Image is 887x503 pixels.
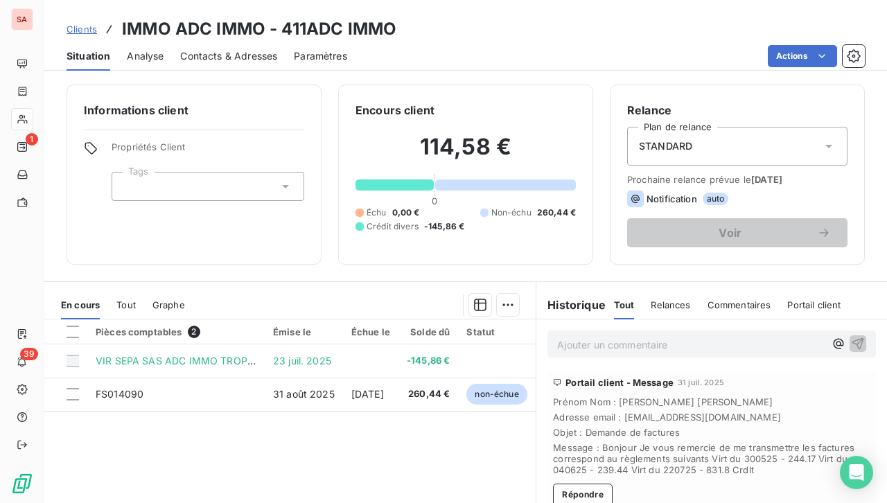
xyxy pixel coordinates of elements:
[407,387,450,401] span: 260,44 €
[703,193,729,205] span: auto
[466,384,527,405] span: non-échue
[367,220,419,233] span: Crédit divers
[96,326,256,338] div: Pièces comptables
[152,299,185,310] span: Graphe
[273,355,331,367] span: 23 juil. 2025
[273,388,335,400] span: 31 août 2025
[651,299,690,310] span: Relances
[407,354,450,368] span: -145,86 €
[67,22,97,36] a: Clients
[678,378,724,387] span: 31 juil. 2025
[127,49,164,63] span: Analyse
[96,355,283,367] span: VIR SEPA SAS ADC IMMO TROP PERCU
[26,133,38,145] span: 1
[122,17,396,42] h3: IMMO ADC IMMO - 411ADC IMMO
[840,456,873,489] div: Open Intercom Messenger
[647,193,697,204] span: Notification
[565,377,674,388] span: Portail client - Message
[553,427,870,438] span: Objet : Demande de factures
[768,45,837,67] button: Actions
[273,326,335,337] div: Émise le
[84,102,304,118] h6: Informations client
[424,220,464,233] span: -145,86 €
[614,299,635,310] span: Tout
[627,102,848,118] h6: Relance
[787,299,841,310] span: Portail client
[11,8,33,30] div: SA
[188,326,200,338] span: 2
[553,442,870,475] span: Message : Bonjour Je vous remercie de me transmettre les factures correspond au règlements suivan...
[751,174,782,185] span: [DATE]
[123,180,134,193] input: Ajouter une valeur
[367,206,387,219] span: Échu
[537,206,576,219] span: 260,44 €
[351,326,390,337] div: Échue le
[116,299,136,310] span: Tout
[644,227,817,238] span: Voir
[553,396,870,407] span: Prénom Nom : [PERSON_NAME] [PERSON_NAME]
[20,348,38,360] span: 39
[553,412,870,423] span: Adresse email : [EMAIL_ADDRESS][DOMAIN_NAME]
[639,139,692,153] span: STANDARD
[536,297,606,313] h6: Historique
[708,299,771,310] span: Commentaires
[355,102,434,118] h6: Encours client
[407,326,450,337] div: Solde dû
[627,174,848,185] span: Prochaine relance prévue le
[627,218,848,247] button: Voir
[180,49,277,63] span: Contacts & Adresses
[466,326,527,337] div: Statut
[11,473,33,495] img: Logo LeanPay
[294,49,347,63] span: Paramètres
[67,49,110,63] span: Situation
[355,133,576,175] h2: 114,58 €
[67,24,97,35] span: Clients
[351,388,384,400] span: [DATE]
[112,141,304,161] span: Propriétés Client
[392,206,420,219] span: 0,00 €
[432,195,437,206] span: 0
[96,388,143,400] span: FS014090
[61,299,100,310] span: En cours
[491,206,532,219] span: Non-échu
